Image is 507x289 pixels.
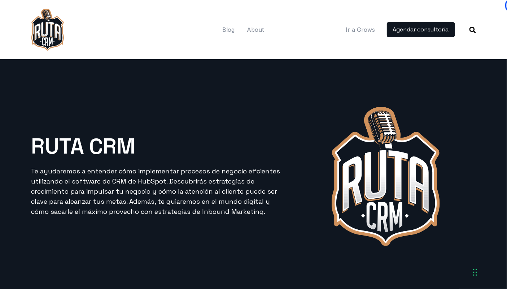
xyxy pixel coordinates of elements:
img: rutacrm-logo [31,9,64,51]
img: rutacrm-logo [332,107,440,246]
a: Agendar consultoría [387,22,455,37]
a: Ir a Grows [346,25,375,34]
p: Te ayudaremos a entender cómo implementar procesos de negocio eficientes utilizando el software d... [31,166,287,217]
a: Blog [222,23,235,36]
iframe: Chat Widget [378,197,507,289]
a: About [247,23,264,36]
h1: RUTA CRM [31,136,287,158]
div: Drag [473,262,477,283]
nav: Main menu [222,23,264,36]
